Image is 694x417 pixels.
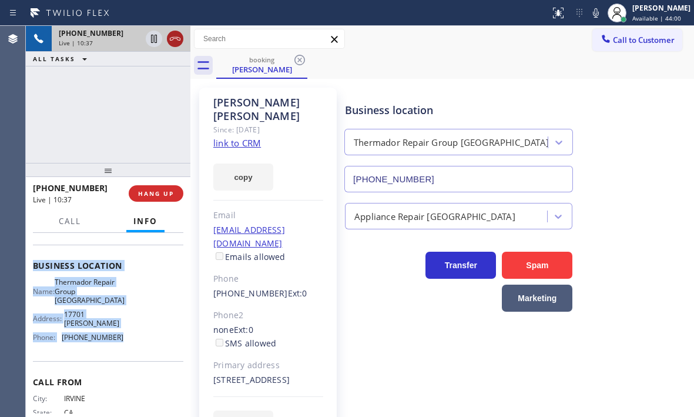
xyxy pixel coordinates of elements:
[33,55,75,63] span: ALL TASKS
[217,52,306,78] div: Marcy Kim
[213,359,323,372] div: Primary address
[33,333,62,342] span: Phone:
[502,285,572,312] button: Marketing
[345,102,572,118] div: Business location
[52,210,88,233] button: Call
[59,28,123,38] span: [PHONE_NUMBER]
[354,209,515,223] div: Appliance Repair [GEOGRAPHIC_DATA]
[425,252,496,279] button: Transfer
[138,189,174,198] span: HANG UP
[33,260,183,271] span: Business location
[216,252,223,260] input: Emails allowed
[217,64,306,75] div: [PERSON_NAME]
[213,323,323,351] div: none
[632,14,681,22] span: Available | 44:00
[64,310,123,328] span: 17701 [PERSON_NAME]
[213,373,323,387] div: [STREET_ADDRESS]
[213,209,323,222] div: Email
[213,137,261,149] a: link to CRM
[213,123,323,136] div: Since: [DATE]
[592,29,682,51] button: Call to Customer
[62,333,123,342] span: [PHONE_NUMBER]
[195,29,344,48] input: Search
[344,166,573,192] input: Phone Number
[146,31,162,47] button: Hold Customer
[213,251,286,262] label: Emails allowed
[33,394,64,403] span: City:
[167,31,183,47] button: Hang up
[632,3,690,13] div: [PERSON_NAME]
[213,288,288,299] a: [PHONE_NUMBER]
[354,136,549,149] div: Thermador Repair Group [GEOGRAPHIC_DATA]
[59,39,93,47] span: Live | 10:37
[234,324,253,335] span: Ext: 0
[502,252,572,279] button: Spam
[216,339,223,346] input: SMS allowed
[213,96,323,123] div: [PERSON_NAME] [PERSON_NAME]
[64,394,123,403] span: IRVINE
[213,338,276,349] label: SMS allowed
[129,185,183,202] button: HANG UP
[613,35,675,45] span: Call to Customer
[33,287,55,296] span: Name:
[59,216,81,226] span: Call
[213,272,323,286] div: Phone
[133,216,157,226] span: Info
[217,55,306,64] div: booking
[126,210,165,233] button: Info
[26,52,99,66] button: ALL TASKS
[55,278,125,305] span: Thermador Repair Group [GEOGRAPHIC_DATA]
[213,224,285,249] a: [EMAIL_ADDRESS][DOMAIN_NAME]
[33,376,183,388] span: Call From
[33,314,64,323] span: Address:
[33,408,64,417] span: State:
[33,182,108,194] span: [PHONE_NUMBER]
[213,309,323,322] div: Phone2
[33,195,72,205] span: Live | 10:37
[588,5,604,21] button: Mute
[288,288,307,299] span: Ext: 0
[213,164,273,191] button: copy
[64,408,123,417] span: CA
